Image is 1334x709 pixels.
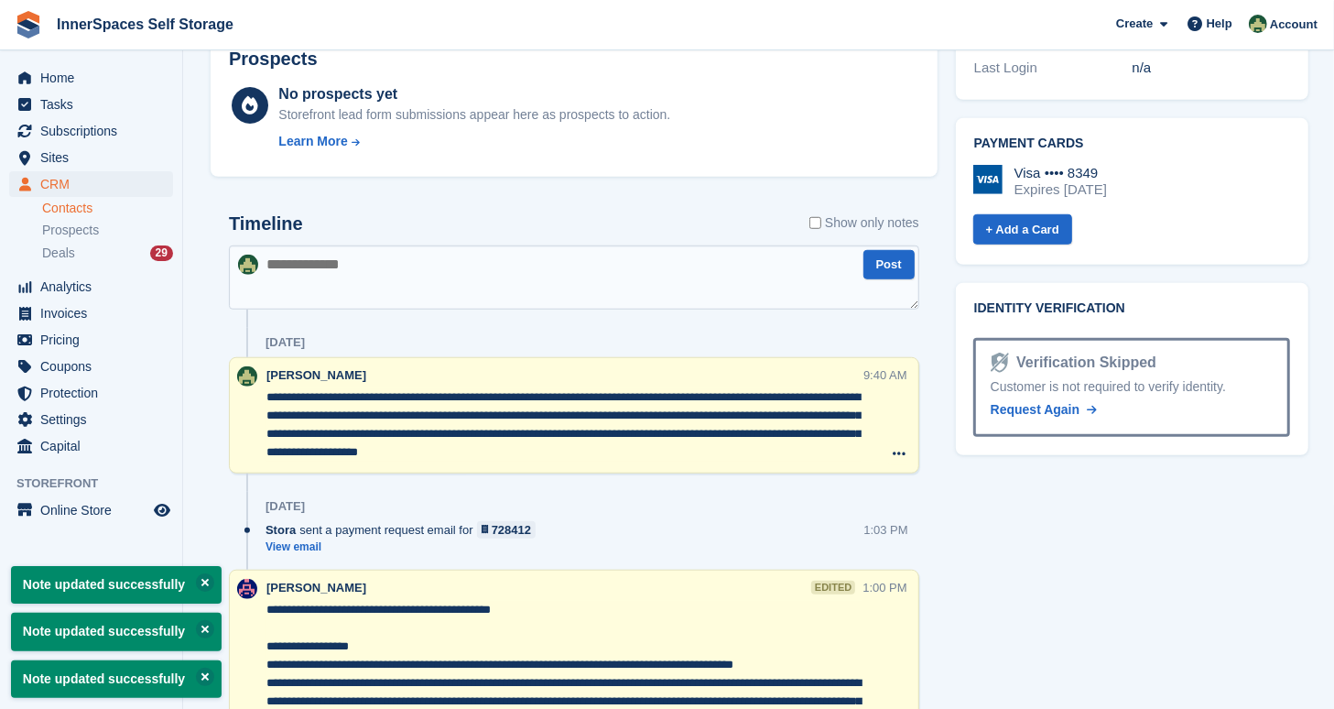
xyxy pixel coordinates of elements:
[237,579,257,599] img: Dominic Hampson
[1133,58,1291,79] div: n/a
[40,274,150,300] span: Analytics
[40,497,150,523] span: Online Store
[40,300,150,326] span: Invoices
[40,118,150,144] span: Subscriptions
[42,200,173,217] a: Contacts
[42,244,173,263] a: Deals 29
[1116,15,1153,33] span: Create
[11,660,222,698] p: Note updated successfully
[266,540,545,555] a: View email
[863,250,915,280] button: Post
[278,132,347,151] div: Learn More
[991,402,1080,417] span: Request Again
[9,380,173,406] a: menu
[809,213,919,233] label: Show only notes
[1009,352,1156,374] div: Verification Skipped
[42,221,173,240] a: Prospects
[238,255,258,275] img: Paula Amey
[9,327,173,353] a: menu
[9,145,173,170] a: menu
[266,521,296,539] span: Stora
[229,49,318,70] h2: Prospects
[150,245,173,261] div: 29
[42,222,99,239] span: Prospects
[492,521,531,539] div: 728412
[9,65,173,91] a: menu
[278,132,670,151] a: Learn More
[278,83,670,105] div: No prospects yet
[1249,15,1267,33] img: Paula Amey
[809,213,821,233] input: Show only notes
[863,521,907,539] div: 1:03 PM
[11,566,222,604] p: Note updated successfully
[40,433,150,459] span: Capital
[1014,165,1107,181] div: Visa •••• 8349
[40,171,150,197] span: CRM
[40,65,150,91] span: Home
[9,433,173,459] a: menu
[40,354,150,379] span: Coupons
[973,165,1003,194] img: Visa Logo
[9,171,173,197] a: menu
[9,497,173,523] a: menu
[974,301,1291,316] h2: Identity verification
[40,407,150,432] span: Settings
[477,521,537,539] a: 728412
[9,118,173,144] a: menu
[9,407,173,432] a: menu
[151,499,173,521] a: Preview store
[974,58,1133,79] div: Last Login
[15,11,42,38] img: stora-icon-8386f47178a22dfd0bd8f6a31ec36ba5ce8667c1dd55bd0f319d3a0aa187defe.svg
[16,474,182,493] span: Storefront
[9,274,173,300] a: menu
[991,400,1097,420] a: Request Again
[811,581,855,594] div: edited
[862,579,906,596] div: 1:00 PM
[9,300,173,326] a: menu
[40,92,150,117] span: Tasks
[266,335,305,350] div: [DATE]
[863,366,907,384] div: 9:40 AM
[40,380,150,406] span: Protection
[49,9,241,39] a: InnerSpaces Self Storage
[991,353,1009,373] img: Identity Verification Ready
[266,499,305,514] div: [DATE]
[1270,16,1318,34] span: Account
[278,105,670,125] div: Storefront lead form submissions appear here as prospects to action.
[973,214,1072,245] a: + Add a Card
[266,368,366,382] span: [PERSON_NAME]
[40,327,150,353] span: Pricing
[991,377,1274,397] div: Customer is not required to verify identity.
[11,613,222,650] p: Note updated successfully
[9,92,173,117] a: menu
[266,581,366,594] span: [PERSON_NAME]
[237,366,257,387] img: Paula Amey
[229,213,303,235] h2: Timeline
[42,245,75,262] span: Deals
[974,136,1291,151] h2: Payment cards
[1014,181,1107,198] div: Expires [DATE]
[266,521,545,539] div: sent a payment request email for
[40,145,150,170] span: Sites
[1207,15,1232,33] span: Help
[9,354,173,379] a: menu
